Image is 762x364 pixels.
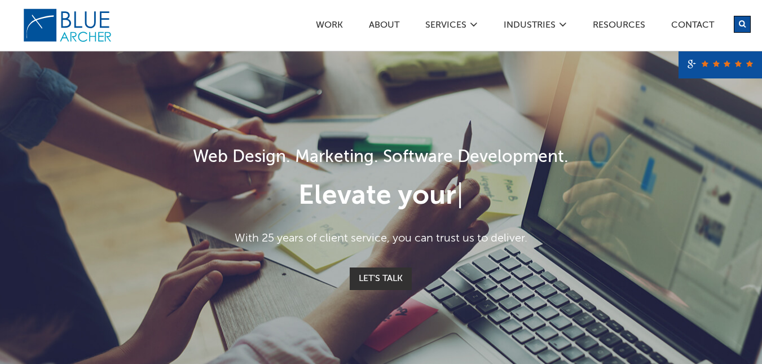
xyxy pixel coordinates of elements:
[592,21,646,33] a: Resources
[368,21,400,33] a: ABOUT
[298,183,456,210] span: Elevate your
[84,145,677,170] h1: Web Design. Marketing. Software Development.
[503,21,556,33] a: Industries
[350,267,412,290] a: Let's Talk
[315,21,343,33] a: Work
[456,183,464,210] span: |
[671,21,715,33] a: Contact
[425,21,467,33] a: SERVICES
[23,8,113,43] img: Blue Archer Logo
[84,230,677,247] p: With 25 years of client service, you can trust us to deliver.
